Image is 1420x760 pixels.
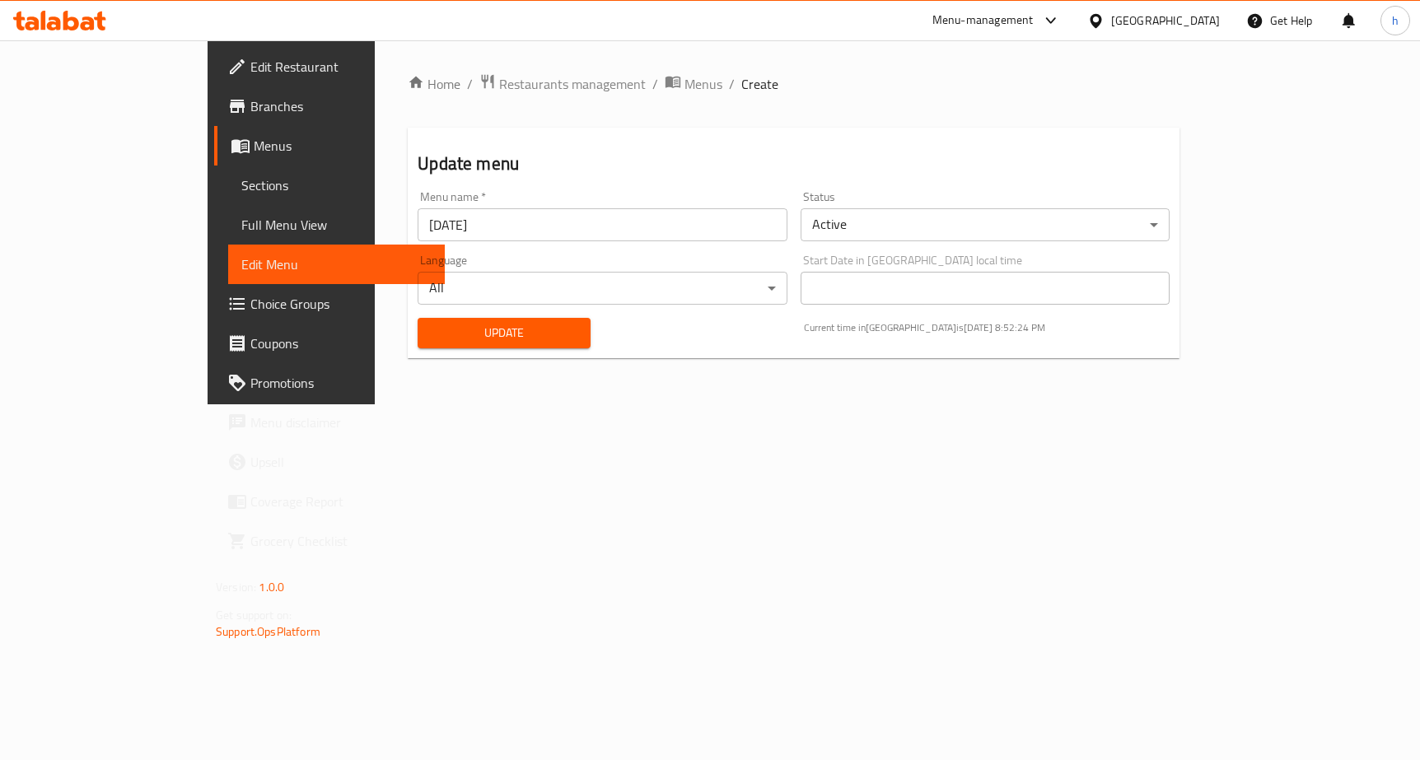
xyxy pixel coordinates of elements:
a: Upsell [214,442,445,482]
a: Promotions [214,363,445,403]
input: Please enter Menu name [418,208,787,241]
div: Menu-management [932,11,1034,30]
span: Sections [241,175,432,195]
a: Restaurants management [479,73,646,95]
a: Menu disclaimer [214,403,445,442]
a: Support.OpsPlatform [216,621,320,642]
span: Coupons [250,333,432,353]
li: / [467,74,473,94]
h2: Update menu [418,152,1170,176]
p: Current time in [GEOGRAPHIC_DATA] is [DATE] 8:52:24 PM [804,320,1170,335]
a: Full Menu View [228,205,445,245]
span: Menu disclaimer [250,413,432,432]
div: [GEOGRAPHIC_DATA] [1111,12,1220,30]
span: Version: [216,576,256,598]
a: Grocery Checklist [214,521,445,561]
span: Upsell [250,452,432,472]
span: Update [431,323,577,343]
li: / [652,74,658,94]
span: h [1392,12,1399,30]
span: Full Menu View [241,215,432,235]
a: Edit Menu [228,245,445,284]
li: / [729,74,735,94]
span: Get support on: [216,604,292,626]
div: All [418,272,787,305]
a: Coverage Report [214,482,445,521]
span: Edit Menu [241,254,432,274]
nav: breadcrumb [408,73,1179,95]
span: Choice Groups [250,294,432,314]
span: 1.0.0 [259,576,284,598]
a: Branches [214,86,445,126]
span: Coverage Report [250,492,432,511]
span: Edit Restaurant [250,57,432,77]
span: Branches [250,96,432,116]
button: Update [418,318,591,348]
span: Grocery Checklist [250,531,432,551]
span: Menus [684,74,722,94]
span: Restaurants management [499,74,646,94]
div: Active [801,208,1170,241]
a: Edit Restaurant [214,47,445,86]
span: Menus [254,136,432,156]
a: Menus [665,73,722,95]
a: Coupons [214,324,445,363]
a: Sections [228,166,445,205]
span: Create [741,74,778,94]
a: Menus [214,126,445,166]
a: Choice Groups [214,284,445,324]
span: Promotions [250,373,432,393]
